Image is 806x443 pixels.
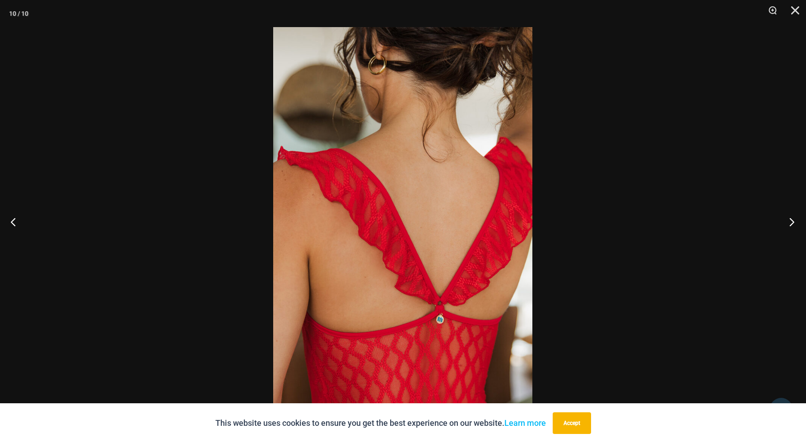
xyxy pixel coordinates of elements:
img: Sometimes Red 587 Dress 07 [273,27,532,416]
a: Learn more [504,418,546,428]
p: This website uses cookies to ensure you get the best experience on our website. [215,416,546,430]
button: Accept [553,412,591,434]
div: 10 / 10 [9,7,28,20]
button: Next [772,199,806,244]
